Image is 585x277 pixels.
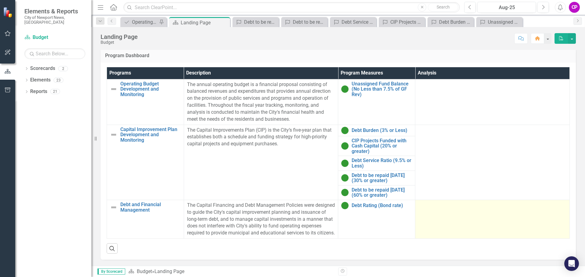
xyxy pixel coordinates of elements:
td: Double-Click to Edit [415,125,570,200]
td: Double-Click to Edit Right Click for Context Menu [338,136,415,156]
div: Debt Service Ratio (9.5% or Less) [342,18,375,26]
img: Not Defined [110,131,117,138]
button: Aug-25 [477,2,536,13]
td: Double-Click to Edit [415,200,570,238]
td: Double-Click to Edit Right Click for Context Menu [338,171,415,185]
div: Operating Budget Development and Monitoring [132,18,158,26]
a: Debt Burden (3% or Less) [352,128,412,133]
a: Debt to be repaid [DATE] (60% or greater) [352,187,412,198]
a: Operating Budget Development and Monitoring [120,81,181,97]
p: The Capital Improvements Plan (CIP) is the City’s five-year plan that establishes both a schedule... [187,127,335,148]
td: Double-Click to Edit Right Click for Context Menu [338,79,415,125]
div: Landing Page [154,268,184,274]
a: Scorecards [30,65,55,72]
a: Debt to be repaid [DATE] (30% or greater) [352,173,412,183]
span: Elements & Reports [24,8,85,15]
div: Debt to be repaid [DATE] (30% or greater) [293,18,326,26]
a: Elements [30,77,51,84]
td: Double-Click to Edit Right Click for Context Menu [107,125,184,200]
a: Debt Rating (Bond rate) [352,203,412,208]
td: Double-Click to Edit Right Click for Context Menu [338,185,415,200]
a: Debt Service Ratio (9.5% or Less) [352,158,412,168]
img: On Target [341,189,349,196]
a: Reports [30,88,47,95]
td: Double-Click to Edit [415,79,570,125]
p: The annual operating budget is a financial proposal consisting of balanced revenues and expenditu... [187,81,335,123]
div: 21 [50,89,60,94]
div: Aug-25 [480,4,534,11]
td: Double-Click to Edit Right Click for Context Menu [107,79,184,125]
input: Search ClearPoint... [123,2,460,13]
h3: Program Dashboard [105,53,571,58]
a: Unassigned Fund Balance (No Less than 7.5% of GF Rev) [478,18,521,26]
div: 23 [54,78,63,83]
div: Open Intercom Messenger [564,256,579,271]
img: On Target [341,142,349,150]
a: Debt Service Ratio (9.5% or Less) [331,18,375,26]
td: Double-Click to Edit Right Click for Context Menu [338,125,415,136]
div: Unassigned Fund Balance (No Less than 7.5% of GF Rev) [488,18,521,26]
div: Debt to be repaid [DATE] (60% or greater) [244,18,277,26]
small: City of Newport News, [GEOGRAPHIC_DATA] [24,15,85,25]
p: The Capital Financing and Debt Management Policies were designed to guide the City's capital impr... [187,202,335,237]
img: On Target [341,174,349,182]
a: CIP Projects Funded with Cash Capital (20% or greater) [352,138,412,154]
a: Debt to be repaid [DATE] (30% or greater) [283,18,326,26]
a: Debt to be repaid [DATE] (60% or greater) [234,18,277,26]
a: CIP Projects Funded with Cash Capital (20% or greater) [380,18,424,26]
td: Double-Click to Edit Right Click for Context Menu [338,200,415,238]
img: On Target [341,202,349,209]
img: ClearPoint Strategy [3,7,14,18]
img: On Target [341,85,349,93]
div: » [128,268,334,275]
a: Operating Budget Development and Monitoring [122,18,158,26]
div: Debt Burden (3% or Less) [439,18,472,26]
a: Debt and Financial Management [120,202,181,213]
td: Double-Click to Edit Right Click for Context Menu [107,200,184,238]
img: Not Defined [110,204,117,211]
a: Budget [24,34,85,41]
td: Double-Click to Edit Right Click for Context Menu [338,156,415,171]
div: Landing Page [101,33,138,40]
button: CP [569,2,580,13]
div: Budget [101,40,138,45]
a: Unassigned Fund Balance (No Less than 7.5% of GF Rev) [352,81,412,97]
div: Landing Page [181,19,229,26]
a: Debt Burden (3% or Less) [429,18,472,26]
div: CIP Projects Funded with Cash Capital (20% or greater) [390,18,424,26]
img: On Target [341,160,349,167]
img: Not Defined [110,85,117,93]
div: 2 [58,66,68,71]
img: On Target [341,127,349,134]
span: By Scorecard [97,268,125,275]
a: Budget [137,268,152,274]
input: Search Below... [24,48,85,59]
span: Search [437,5,450,9]
button: Search [428,3,458,12]
a: Capital Improvement Plan Development and Monitoring [120,127,181,143]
